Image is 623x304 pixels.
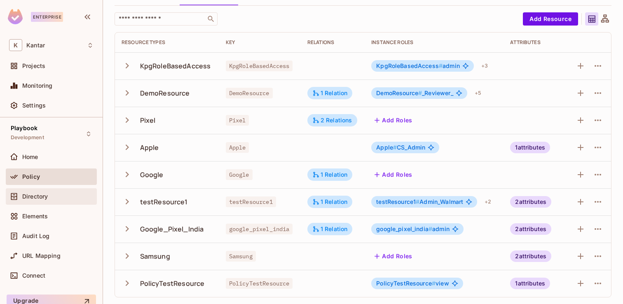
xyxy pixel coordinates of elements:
[429,225,432,232] span: #
[371,39,497,46] div: Instance roles
[510,142,550,153] div: 1 attributes
[31,12,63,22] div: Enterprise
[22,154,38,160] span: Home
[140,89,190,98] div: DemoResource
[376,280,436,287] span: PolicyTestResource
[8,9,23,24] img: SReyMgAAAABJRU5ErkJggg==
[510,278,550,289] div: 1 attributes
[140,197,188,206] div: testResource1
[481,195,494,208] div: + 2
[226,278,293,289] span: PolicyTestResource
[140,116,156,125] div: Pixel
[376,63,460,69] span: admin
[226,88,273,98] span: DemoResource
[226,142,249,153] span: Apple
[26,42,45,49] span: Workspace: Kantar
[510,196,551,208] div: 2 attributes
[22,272,45,279] span: Connect
[376,62,443,69] span: KpgRoleBasedAccess
[9,39,22,51] span: K
[22,102,46,109] span: Settings
[510,39,560,46] div: Attributes
[376,225,432,232] span: google_pixel_india
[418,89,422,96] span: #
[11,125,37,131] span: Playbook
[22,173,40,180] span: Policy
[523,12,578,26] button: Add Resource
[140,279,205,288] div: PolicyTestResource
[393,144,397,151] span: #
[312,89,348,97] div: 1 Relation
[122,39,213,46] div: Resource Types
[140,224,204,234] div: Google_Pixel_India
[312,171,348,178] div: 1 Relation
[226,196,276,207] span: testResource1
[371,114,416,127] button: Add Roles
[226,251,256,262] span: Samsung
[376,199,463,205] span: Admin_Walmart
[140,252,170,261] div: Samsung
[22,253,61,259] span: URL Mapping
[312,198,348,206] div: 1 Relation
[140,143,159,152] div: Apple
[22,233,49,239] span: Audit Log
[376,280,449,287] span: view
[307,39,358,46] div: Relations
[510,250,551,262] div: 2 attributes
[376,90,453,96] span: _Reviewer_
[478,59,491,72] div: + 3
[226,115,249,126] span: Pixel
[376,226,450,232] span: admin
[226,169,253,180] span: Google
[312,225,348,233] div: 1 Relation
[312,117,352,124] div: 2 Relations
[376,144,397,151] span: Apple
[376,198,419,205] span: testResource1
[22,213,48,220] span: Elements
[371,168,416,181] button: Add Roles
[140,170,164,179] div: Google
[376,89,422,96] span: DemoResource
[226,61,293,71] span: KpgRoleBasedAccess
[510,223,551,235] div: 2 attributes
[226,224,293,234] span: google_pixel_india
[371,250,416,263] button: Add Roles
[416,198,419,205] span: #
[376,144,425,151] span: CS_Admin
[226,39,294,46] div: Key
[22,63,45,69] span: Projects
[439,62,443,69] span: #
[11,134,44,141] span: Development
[471,87,485,100] div: + 5
[432,280,436,287] span: #
[140,61,211,70] div: KpgRoleBasedAccess
[22,82,53,89] span: Monitoring
[22,193,48,200] span: Directory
